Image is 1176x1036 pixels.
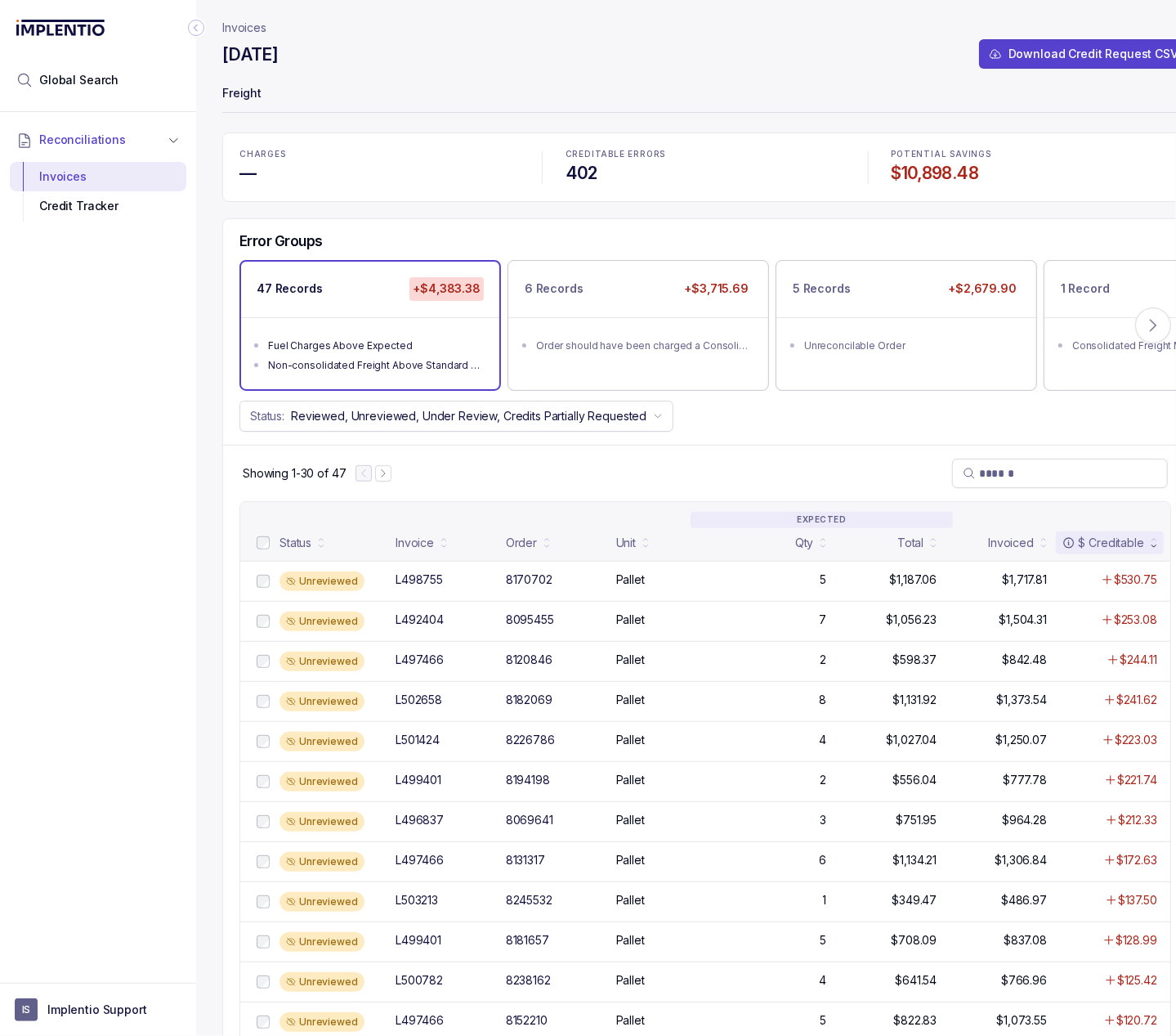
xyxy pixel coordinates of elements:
div: Remaining page entries [243,465,346,482]
div: Status [279,535,311,551]
p: 7 [820,612,827,628]
p: $1,073.55 [996,1012,1047,1029]
p: $1,504.31 [999,612,1047,628]
div: 8182069 [506,692,552,708]
p: 8 [820,692,827,708]
span: Reconciliations [39,132,126,148]
div: L497466 [396,1012,444,1029]
p: EXPECTED [691,512,953,528]
p: 2 [821,652,827,668]
p: $486.97 [1001,892,1047,908]
p: $125.42 [1117,972,1157,989]
p: $212.33 [1118,812,1157,828]
p: 1 Record [1061,280,1110,297]
p: 5 [821,1012,827,1029]
p: Pallet [616,692,645,708]
div: Order should have been charged a Consolidated Rate, but was charged as Non-consolidated instead [536,338,750,354]
p: $751.95 [896,812,937,828]
input: checkbox-checkbox [257,655,270,668]
p: $1,250.07 [995,732,1047,748]
p: $556.04 [892,772,937,788]
div: Unit [616,535,636,551]
p: +$3,715.69 [681,277,752,300]
div: Unreviewed [279,932,364,952]
input: checkbox-checkbox [257,895,270,908]
div: Unreviewed [279,692,364,711]
div: Unreviewed [279,852,364,872]
p: $766.96 [1001,972,1047,989]
p: 4 [820,972,827,989]
p: CHARGES [239,150,519,159]
p: $777.78 [1003,772,1047,788]
button: Next Page [375,465,391,482]
div: Unreconcilable Order [804,338,1018,354]
div: Unreviewed [279,1012,364,1032]
p: 47 Records [257,280,323,297]
p: Pallet [616,932,645,949]
div: L496837 [396,812,444,828]
p: 6 [820,852,827,868]
input: checkbox-checkbox [257,815,270,828]
p: $1,717.81 [1002,572,1047,588]
p: 2 [821,772,827,788]
div: Collapse Icon [186,18,206,38]
div: 8131317 [506,852,545,868]
p: $822.83 [893,1012,937,1029]
div: L498755 [396,572,443,588]
div: 8181657 [506,932,549,949]
p: 1 [823,892,827,908]
div: Unreviewed [279,972,364,992]
p: $253.08 [1114,612,1157,628]
p: Reviewed, Unreviewed, Under Review, Credits Partially Requested [291,408,646,424]
p: Pallet [616,1012,645,1029]
h5: Error Groups [239,232,323,250]
div: L497466 [396,652,444,668]
a: Invoices [222,20,266,36]
p: Pallet [616,652,645,668]
p: $349.47 [892,892,937,908]
p: 5 [821,572,827,588]
input: checkbox-checkbox [257,536,270,549]
div: L501424 [396,732,440,748]
div: L497466 [396,852,444,868]
p: Pallet [616,812,645,828]
input: checkbox-checkbox [257,575,270,588]
p: Showing 1-30 of 47 [243,465,346,482]
p: Status: [250,408,284,424]
p: $241.62 [1116,692,1157,708]
input: checkbox-checkbox [257,935,270,949]
p: 6 Records [525,280,584,297]
p: +$2,679.90 [945,277,1020,300]
p: $598.37 [892,652,937,668]
div: Unreviewed [279,812,364,832]
p: $708.09 [891,932,937,949]
div: L502658 [396,692,442,708]
p: $1,056.23 [887,612,937,628]
h4: [DATE] [222,43,278,66]
p: $1,134.21 [893,852,937,868]
div: Unreviewed [279,892,364,912]
p: $641.54 [895,972,937,989]
p: Pallet [616,772,645,788]
p: POTENTIAL SAVINGS [892,150,1171,159]
p: $837.08 [1004,932,1047,949]
div: 8069641 [506,812,553,828]
p: $221.74 [1117,772,1157,788]
input: checkbox-checkbox [257,615,270,628]
input: checkbox-checkbox [257,1016,270,1029]
p: Pallet [616,612,645,628]
button: User initialsImplentio Support [15,998,181,1021]
input: checkbox-checkbox [257,975,270,989]
p: 4 [820,732,827,748]
span: User initials [15,998,38,1021]
div: 8245532 [506,892,552,908]
p: $128.99 [1116,932,1157,949]
p: 5 Records [793,280,851,297]
div: 8120846 [506,652,552,668]
p: Implentio Support [47,1002,147,1018]
div: Invoice [396,535,434,551]
input: checkbox-checkbox [257,775,270,788]
p: $244.11 [1120,652,1157,668]
input: checkbox-checkbox [257,695,270,708]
